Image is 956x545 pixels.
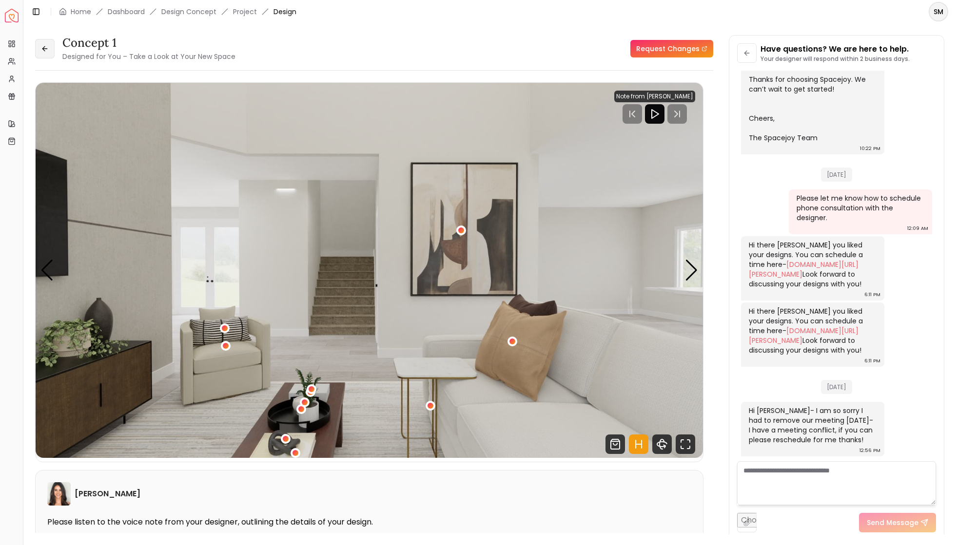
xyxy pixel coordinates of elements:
p: Please listen to the voice note from your designer, outlining the details of your design. [47,517,691,527]
div: Carousel [36,83,703,458]
div: Previous slide [40,260,54,281]
span: SM [930,3,947,20]
div: Note from [PERSON_NAME] [614,91,695,102]
svg: Shop Products from this design [605,434,625,454]
li: Design Concept [161,7,216,17]
img: Spacejoy Logo [5,9,19,22]
a: [DOMAIN_NAME][URL][PERSON_NAME] [749,326,858,345]
div: 6:11 PM [864,356,880,366]
div: 12:09 AM [907,224,928,233]
svg: 360 View [652,434,672,454]
img: Angela Amore [47,482,71,506]
svg: Fullscreen [676,434,695,454]
div: 6:11 PM [864,290,880,300]
svg: Hotspots Toggle [629,434,648,454]
span: [DATE] [821,168,852,182]
div: Hi there [PERSON_NAME] you liked your designs. You can schedule a time here- Look forward to disc... [749,240,875,289]
div: 4 / 5 [36,83,703,458]
nav: breadcrumb [59,7,296,17]
div: Hi there [PERSON_NAME] you liked your designs. You can schedule a time here- Look forward to disc... [749,306,875,355]
a: Home [71,7,91,17]
span: [DATE] [821,380,852,394]
div: 10:22 PM [860,144,880,153]
a: [DOMAIN_NAME][URL][PERSON_NAME] [749,260,858,279]
button: SM [929,2,948,21]
a: Request Changes [630,40,713,57]
a: Project [233,7,257,17]
a: Dashboard [108,7,145,17]
h6: [PERSON_NAME] [75,488,140,500]
h3: concept 1 [62,35,235,51]
div: Hi [PERSON_NAME]- I am so sorry I had to remove our meeting [DATE]- I have a meeting conflict, if... [749,406,875,445]
svg: Play [649,108,661,120]
p: Your designer will respond within 2 business days. [761,55,910,63]
p: Have questions? We are here to help. [761,43,910,55]
div: 12:56 PM [859,446,880,455]
span: Design [273,7,296,17]
div: Next slide [685,260,698,281]
div: Please let me know how to schedule phone consultation with the designer. [797,193,922,223]
a: Spacejoy [5,9,19,22]
img: Design Render 4 [36,83,703,458]
small: Designed for You – Take a Look at Your New Space [62,52,235,61]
